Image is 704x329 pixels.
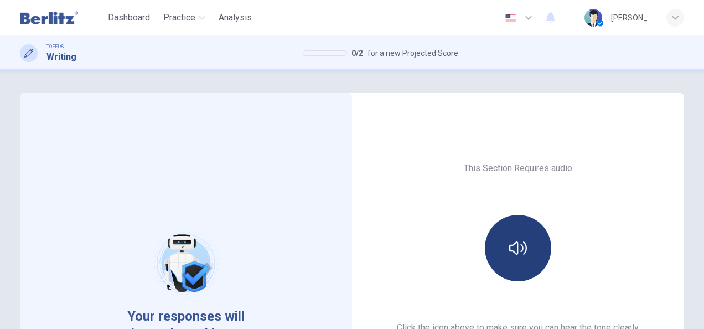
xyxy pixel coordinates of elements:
h1: Writing [46,50,76,64]
span: Practice [163,11,195,24]
div: [PERSON_NAME] [611,11,653,24]
button: Analysis [214,8,256,28]
span: for a new Projected Score [367,47,458,60]
span: Dashboard [108,11,150,24]
span: 0 / 2 [351,47,363,60]
button: Dashboard [103,8,154,28]
button: Practice [159,8,210,28]
img: Berlitz Latam logo [20,7,78,29]
span: Analysis [219,11,252,24]
span: TOEFL® [46,43,64,50]
img: en [504,14,517,22]
h6: This Section Requires audio [464,162,572,175]
a: Berlitz Latam logo [20,7,103,29]
img: robot icon [151,228,221,299]
img: Profile picture [584,9,602,27]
